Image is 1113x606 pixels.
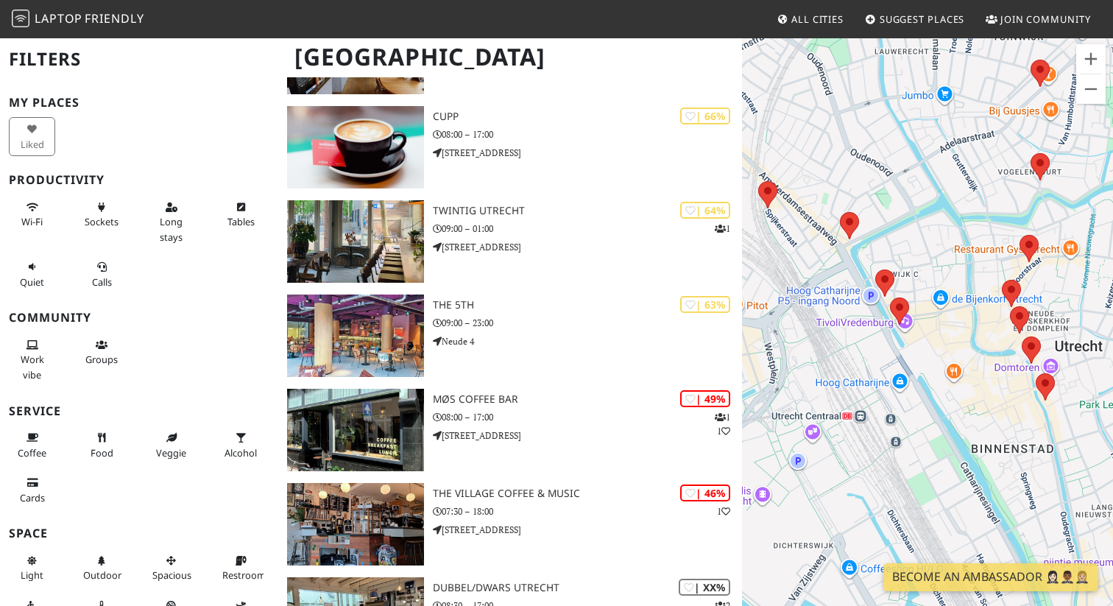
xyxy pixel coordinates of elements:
[980,6,1097,32] a: Join Community
[20,275,44,289] span: Quiet
[21,353,44,381] span: People working
[715,410,730,438] p: 1 1
[83,568,121,582] span: Outdoor area
[148,549,194,588] button: Spacious
[278,200,742,283] a: Twintig Utrecht | 64% 1 Twintig Utrecht 09:00 – 01:00 [STREET_ADDRESS]
[9,311,269,325] h3: Community
[20,491,45,504] span: Credit cards
[9,195,55,234] button: Wi-Fi
[85,10,144,27] span: Friendly
[152,568,191,582] span: Spacious
[92,275,112,289] span: Video/audio calls
[1000,13,1091,26] span: Join Community
[715,222,730,236] p: 1
[9,426,55,465] button: Coffee
[283,37,739,77] h1: [GEOGRAPHIC_DATA]
[79,333,125,372] button: Groups
[433,240,742,254] p: [STREET_ADDRESS]
[680,485,730,501] div: | 46%
[679,579,730,596] div: | XX%
[35,10,82,27] span: Laptop
[287,295,424,377] img: The 5th
[91,446,113,459] span: Food
[79,255,125,294] button: Calls
[433,299,742,311] h3: The 5th
[148,195,194,249] button: Long stays
[21,568,43,582] span: Natural light
[9,333,55,387] button: Work vibe
[12,10,29,27] img: LaptopFriendly
[433,487,742,500] h3: The Village Coffee & Music
[771,6,849,32] a: All Cities
[433,504,742,518] p: 07:30 – 18:00
[433,205,742,217] h3: Twintig Utrecht
[9,549,55,588] button: Light
[222,568,266,582] span: Restroom
[9,173,269,187] h3: Productivity
[859,6,971,32] a: Suggest Places
[21,215,43,228] span: Stable Wi-Fi
[225,446,257,459] span: Alcohol
[287,389,424,471] img: MØS Coffee bar
[791,13,844,26] span: All Cities
[1076,74,1106,104] button: Uitzoomen
[433,222,742,236] p: 09:00 – 01:00
[433,334,742,348] p: Neude 4
[278,295,742,377] a: The 5th | 63% The 5th 09:00 – 23:00 Neude 4
[680,202,730,219] div: | 64%
[218,426,264,465] button: Alcohol
[287,483,424,566] img: The Village Coffee & Music
[278,483,742,566] a: The Village Coffee & Music | 46% 1 The Village Coffee & Music 07:30 – 18:00 [STREET_ADDRESS]
[79,195,125,234] button: Sockets
[433,523,742,537] p: [STREET_ADDRESS]
[680,108,730,124] div: | 66%
[9,471,55,510] button: Cards
[148,426,194,465] button: Veggie
[9,37,269,82] h2: Filters
[433,146,742,160] p: [STREET_ADDRESS]
[1076,44,1106,74] button: Inzoomen
[287,200,424,283] img: Twintig Utrecht
[85,215,119,228] span: Power sockets
[433,110,742,123] h3: Cupp
[9,404,269,418] h3: Service
[433,316,742,330] p: 09:00 – 23:00
[717,504,730,518] p: 1
[433,410,742,424] p: 08:00 – 17:00
[18,446,46,459] span: Coffee
[433,127,742,141] p: 08:00 – 17:00
[278,389,742,471] a: MØS Coffee bar | 49% 11 MØS Coffee bar 08:00 – 17:00 [STREET_ADDRESS]
[9,255,55,294] button: Quiet
[680,296,730,313] div: | 63%
[227,215,255,228] span: Work-friendly tables
[433,429,742,443] p: [STREET_ADDRESS]
[85,353,118,366] span: Group tables
[218,549,264,588] button: Restroom
[278,106,742,189] a: Cupp | 66% Cupp 08:00 – 17:00 [STREET_ADDRESS]
[880,13,965,26] span: Suggest Places
[287,106,424,189] img: Cupp
[12,7,144,32] a: LaptopFriendly LaptopFriendly
[9,96,269,110] h3: My Places
[218,195,264,234] button: Tables
[9,526,269,540] h3: Space
[433,393,742,406] h3: MØS Coffee bar
[156,446,186,459] span: Veggie
[433,582,742,594] h3: DUBBEL/DWARS Utrecht
[160,215,183,243] span: Long stays
[79,549,125,588] button: Outdoor
[680,390,730,407] div: | 49%
[79,426,125,465] button: Food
